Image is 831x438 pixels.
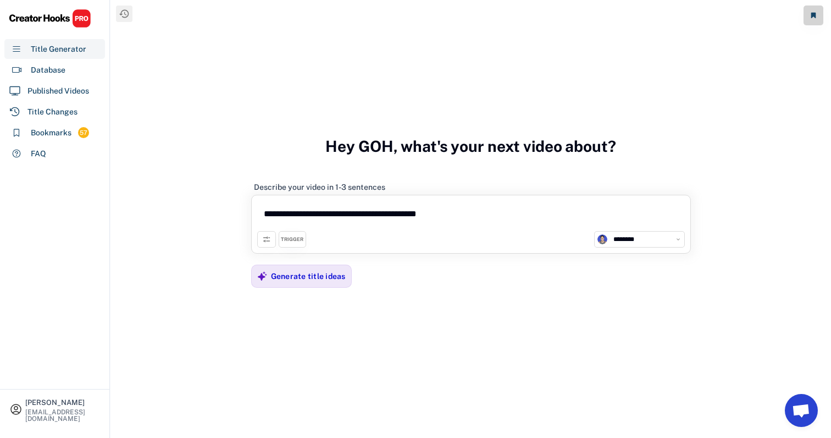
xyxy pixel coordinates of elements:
div: Describe your video in 1-3 sentences [254,182,385,192]
div: FAQ [31,148,46,160]
div: Published Videos [27,85,89,97]
div: TRIGGER [281,236,303,243]
div: [PERSON_NAME] [25,399,100,406]
div: Generate title ideas [271,271,346,281]
a: Open chat [785,394,818,427]
div: Bookmarks [31,127,71,139]
h3: Hey GOH, what's your next video about? [325,125,616,167]
div: 57 [78,128,89,138]
div: Database [31,64,65,76]
div: Title Generator [31,43,86,55]
div: [EMAIL_ADDRESS][DOMAIN_NAME] [25,409,100,422]
img: CHPRO%20Logo.svg [9,9,91,28]
div: Title Changes [27,106,77,118]
img: channels4_profile.jpg [597,234,607,244]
